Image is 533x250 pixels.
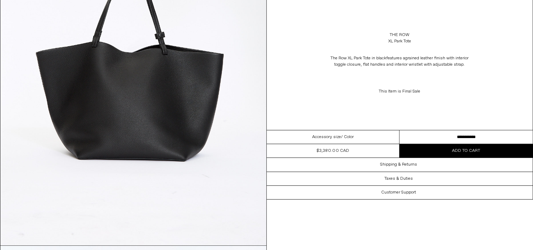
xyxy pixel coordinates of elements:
span: Accessory size [312,134,341,140]
span: Add to cart [452,148,480,154]
h3: Shipping & Returns [380,162,417,167]
span: The Row XL Park Tote in black [330,55,386,61]
button: Add to cart [399,144,533,157]
a: The Row [390,32,409,38]
span: features a [386,55,405,61]
span: / Color [341,134,354,140]
span: This Item is Final Sale [379,89,420,94]
h3: Taxes & Duties [384,176,413,181]
div: XL Park Tote [388,38,411,44]
div: $3,380.00 CAD [317,148,349,154]
h3: Customer Support [381,190,416,195]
